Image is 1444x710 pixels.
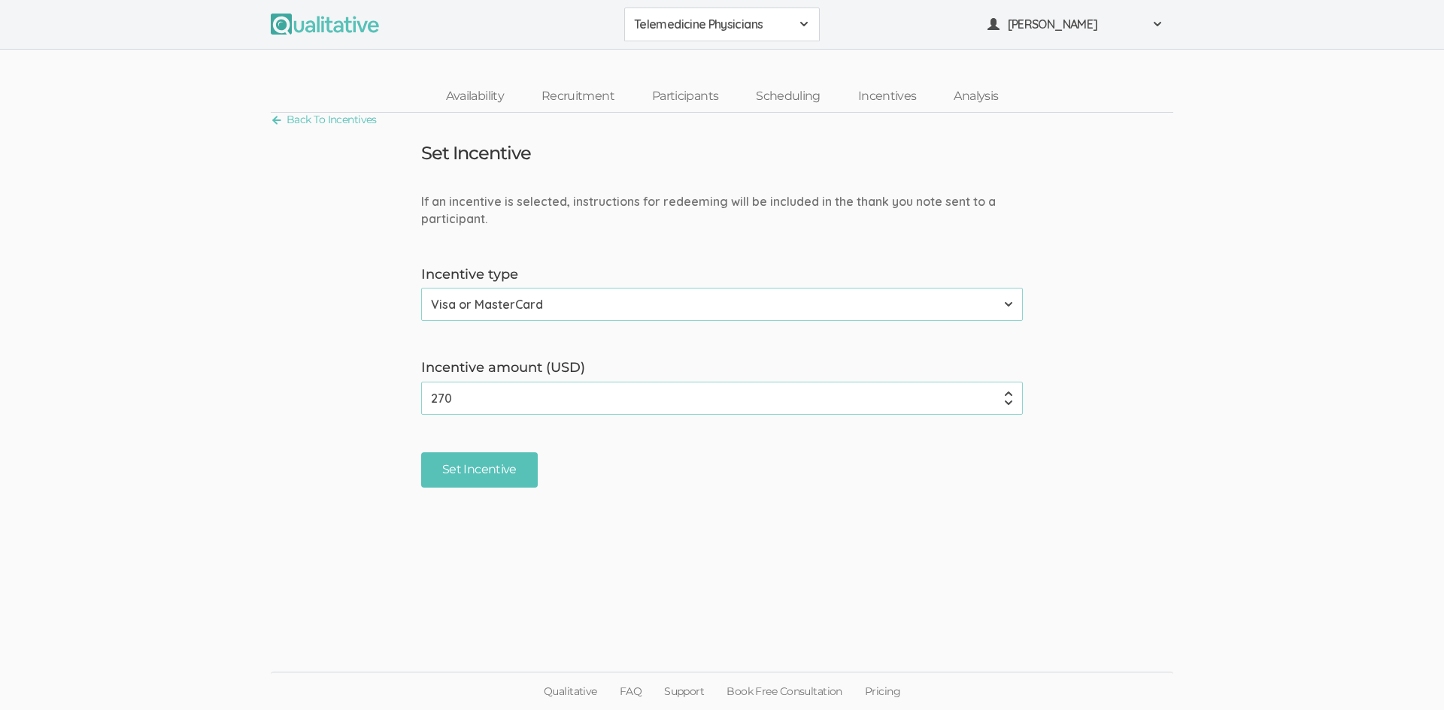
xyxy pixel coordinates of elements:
[427,80,523,113] a: Availability
[271,14,379,35] img: Qualitative
[715,672,854,710] a: Book Free Consultation
[737,80,839,113] a: Scheduling
[935,80,1017,113] a: Analysis
[978,8,1173,41] button: [PERSON_NAME]
[532,672,608,710] a: Qualitative
[421,358,1023,378] label: Incentive amount (USD)
[608,672,653,710] a: FAQ
[523,80,633,113] a: Recruitment
[421,144,532,163] h3: Set Incentive
[839,80,936,113] a: Incentives
[653,672,715,710] a: Support
[633,80,737,113] a: Participants
[1369,638,1444,710] iframe: Chat Widget
[271,110,377,130] a: Back To Incentives
[1008,16,1143,33] span: [PERSON_NAME]
[410,193,1034,228] div: If an incentive is selected, instructions for redeeming will be included in the thank you note se...
[854,672,912,710] a: Pricing
[634,16,790,33] span: Telemedicine Physicians
[421,452,538,488] input: Set Incentive
[624,8,820,41] button: Telemedicine Physicians
[421,265,1023,285] label: Incentive type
